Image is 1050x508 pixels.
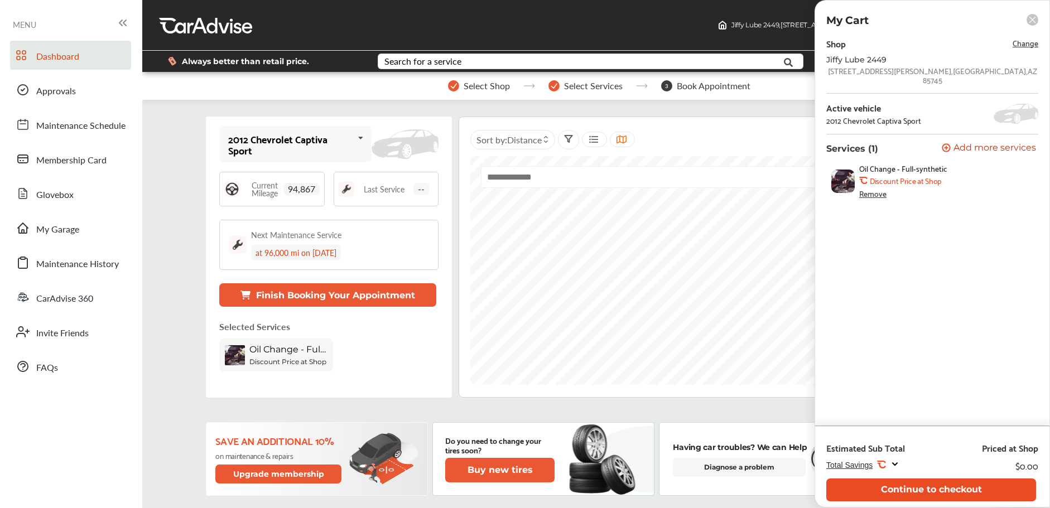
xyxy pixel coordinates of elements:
span: Change [1013,36,1038,49]
img: dollor_label_vector.a70140d1.svg [168,56,176,66]
button: Finish Booking Your Appointment [219,283,436,307]
div: Jiffy Lube 2449 [826,55,1005,64]
a: Invite Friends [10,317,131,346]
button: Upgrade membership [215,465,341,483]
span: MENU [13,20,36,29]
a: Maintenance Schedule [10,110,131,139]
a: Approvals [10,75,131,104]
div: $0.00 [1015,458,1038,473]
a: Diagnose a problem [673,458,805,477]
span: Current Mileage [245,181,283,197]
p: Services (1) [826,143,878,154]
div: Shop [826,36,846,51]
span: -- [413,183,429,195]
span: Invite Friends [36,326,89,341]
div: 2012 Chevrolet Captiva Sport [826,116,921,125]
div: at 96,000 mi on [DATE] [251,245,341,260]
div: 2012 Chevrolet Captiva Sport [228,133,353,156]
span: Jiffy Lube 2449 , [STREET_ADDRESS][PERSON_NAME] [GEOGRAPHIC_DATA] , AZ 85745 [731,21,1007,29]
span: Maintenance History [36,257,119,272]
p: Having car troubles? We can Help [673,441,807,453]
span: Total Savings [826,461,873,470]
span: Oil Change - Full-synthetic [249,344,327,355]
p: Do you need to change your tires soon? [445,436,555,454]
span: Glovebox [36,188,74,202]
b: Discount Price at Shop [870,176,941,185]
a: Buy new tires [445,458,557,482]
div: Estimated Sub Total [826,442,905,453]
span: Select Shop [464,81,510,91]
img: stepper-checkmark.b5569197.svg [548,80,560,91]
div: Next Maintenance Service [251,229,341,240]
a: Membership Card [10,144,131,173]
img: stepper-arrow.e24c07c6.svg [523,84,535,88]
img: oil-change-thumb.jpg [831,170,855,193]
img: placeholder_car.5a1ece94.svg [994,104,1038,124]
span: Approvals [36,84,76,99]
img: new-tire.a0c7fe23.svg [568,419,642,499]
span: FAQs [36,361,58,375]
div: [STREET_ADDRESS][PERSON_NAME] , [GEOGRAPHIC_DATA] , AZ 85745 [826,66,1038,84]
a: My Garage [10,214,131,243]
p: Save an additional 10% [215,434,343,447]
a: CarAdvise 360 [10,283,131,312]
span: 3 [661,80,672,91]
img: steering_logo [224,181,240,197]
div: Active vehicle [826,103,921,113]
a: Glovebox [10,179,131,208]
button: Buy new tires [445,458,555,482]
img: oil-change-thumb.jpg [225,345,245,365]
a: Add more services [942,143,1038,154]
span: Sort by : [476,133,542,146]
img: stepper-checkmark.b5569197.svg [448,80,459,91]
div: Remove [859,189,887,198]
p: My Cart [826,14,869,27]
img: stepper-arrow.e24c07c6.svg [636,84,648,88]
img: diagnose-vehicle.c84bcb0a.svg [809,444,887,474]
span: Always better than retail price. [182,57,309,65]
span: Maintenance Schedule [36,119,126,133]
canvas: Map [470,156,968,385]
p: on maintenance & repairs [215,451,343,460]
a: FAQs [10,352,131,381]
img: update-membership.81812027.svg [349,433,418,485]
span: Select Services [564,81,623,91]
button: Continue to checkout [826,478,1036,501]
span: My Garage [36,222,79,237]
span: Book Appointment [677,81,750,91]
p: Selected Services [219,320,290,333]
span: Membership Card [36,153,107,168]
span: Add more services [953,143,1036,154]
a: Dashboard [10,41,131,70]
span: CarAdvise 360 [36,292,93,306]
button: Add more services [942,143,1036,154]
span: Distance [507,133,542,146]
div: Search for a service [384,57,461,66]
div: Priced at Shop [982,442,1038,453]
img: maintenance_logo [229,236,247,254]
span: Dashboard [36,50,79,64]
img: placeholder_car.fcab19be.svg [372,129,438,159]
a: Maintenance History [10,248,131,277]
span: Oil Change - Full-synthetic [859,164,947,173]
img: header-home-logo.8d720a4f.svg [718,21,727,30]
img: maintenance_logo [339,181,354,197]
span: Last Service [364,185,404,193]
b: Discount Price at Shop [249,357,326,366]
span: 94,867 [283,183,320,195]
